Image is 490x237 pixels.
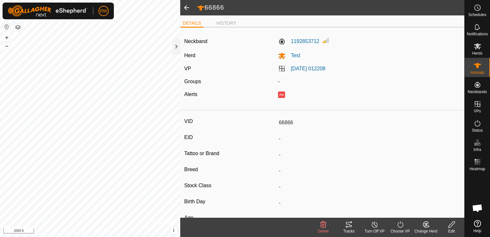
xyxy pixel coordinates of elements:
span: Delete [318,229,329,233]
div: Choose VP [387,228,413,234]
span: Help [473,229,481,233]
span: Test [286,53,300,58]
label: VID [184,117,276,126]
span: VPs [474,109,481,113]
button: Ae [278,92,285,98]
li: DETAILS [180,20,204,28]
label: VP [184,66,191,71]
span: Animals [470,71,484,75]
button: – [3,42,11,50]
button: i [170,227,177,234]
div: Change Herd [413,228,439,234]
button: Reset Map [3,23,11,31]
label: Age [184,214,276,222]
div: Tracks [336,228,362,234]
label: Groups [184,79,201,84]
div: Edit [439,228,464,234]
label: Neckband [184,38,207,45]
div: - [275,78,463,85]
span: Notifications [467,32,488,36]
span: Heatmap [469,167,485,171]
label: Tattoo or Brand [184,149,276,158]
span: Neckbands [468,90,487,94]
button: Map Layers [14,23,22,31]
a: Help [465,217,490,235]
label: Stock Class [184,181,276,190]
div: Turn Off VP [362,228,387,234]
h2: 66866 [197,4,464,12]
a: Privacy Policy [65,229,89,234]
label: EID [184,133,276,142]
span: RW [100,8,107,14]
label: Breed [184,165,276,174]
label: Herd [184,53,196,58]
span: Status [472,128,483,132]
img: Gallagher Logo [8,5,88,17]
label: 1192853712 [278,38,319,45]
span: Infra [473,148,481,152]
span: Herds [472,51,482,55]
li: HISTORY [214,20,239,27]
label: Birth Day [184,198,276,206]
a: Contact Us [97,229,115,234]
span: Schedules [468,13,486,17]
button: + [3,34,11,41]
label: Alerts [184,92,198,97]
img: Signal strength [322,37,330,44]
a: [DATE] 012208 [291,66,325,71]
span: i [173,228,174,233]
div: Open chat [468,198,487,218]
